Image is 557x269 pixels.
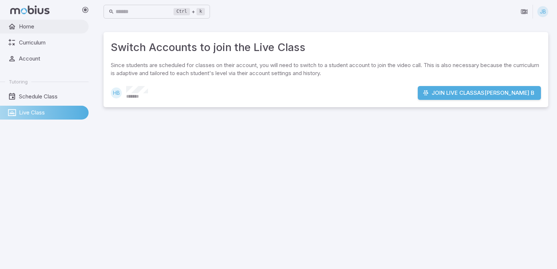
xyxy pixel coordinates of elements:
[111,87,122,98] div: HB
[174,7,205,16] div: +
[418,86,541,100] button: Join Live Classas[PERSON_NAME] B
[19,55,83,63] span: Account
[174,8,190,15] kbd: Ctrl
[111,61,541,77] p: Since students are scheduled for classes on their account, you will need to switch to a student a...
[9,78,28,85] span: Tutoring
[111,39,541,55] h3: Switch Accounts to join the Live Class
[537,6,548,17] div: JB
[196,8,205,15] kbd: k
[517,5,531,19] button: Join in Zoom Client
[19,93,83,101] span: Schedule Class
[19,39,83,47] span: Curriculum
[19,23,83,31] span: Home
[19,109,83,117] span: Live Class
